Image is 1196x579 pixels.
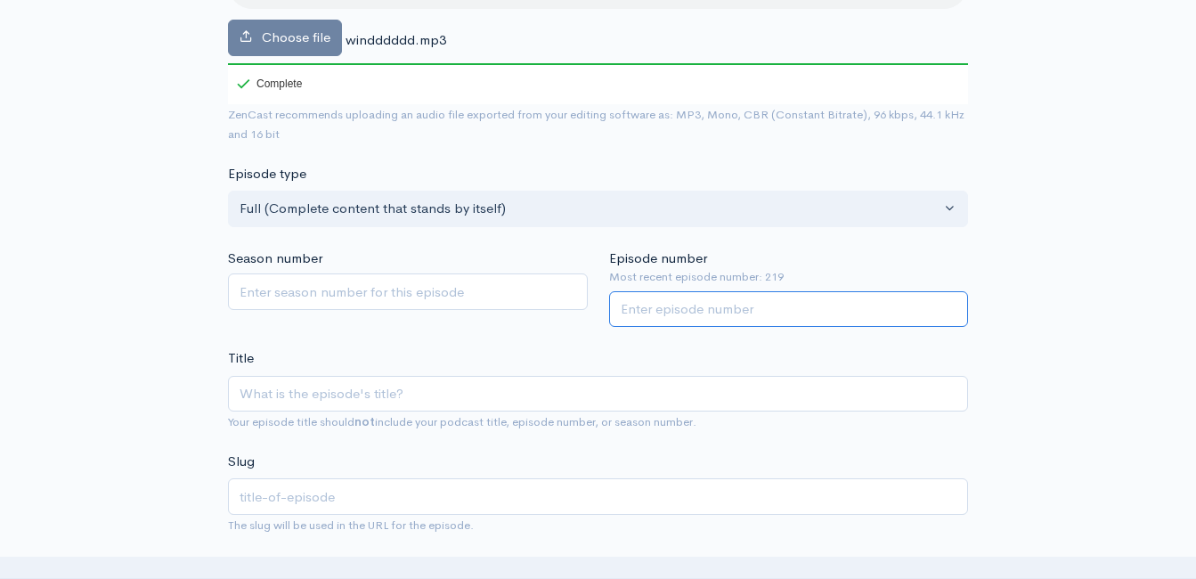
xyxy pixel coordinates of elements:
[240,199,940,219] div: Full (Complete content that stands by itself)
[228,414,696,429] small: Your episode title should include your podcast title, episode number, or season number.
[237,78,302,89] div: Complete
[346,31,446,48] span: windddddd.mp3
[228,376,968,412] input: What is the episode's title?
[228,107,964,143] small: ZenCast recommends uploading an audio file exported from your editing software as: MP3, Mono, CBR...
[228,452,255,472] label: Slug
[228,63,968,65] div: 100%
[609,268,969,286] small: Most recent episode number: 219
[609,249,707,269] label: Episode number
[228,518,474,533] small: The slug will be used in the URL for the episode.
[228,554,274,575] label: Subtitle
[228,164,306,184] label: Episode type
[228,249,322,269] label: Season number
[228,478,968,515] input: title-of-episode
[228,63,305,104] div: Complete
[228,348,254,369] label: Title
[228,273,588,310] input: Enter season number for this episode
[262,29,330,45] span: Choose file
[354,414,375,429] strong: not
[609,291,969,328] input: Enter episode number
[228,191,968,227] button: Full (Complete content that stands by itself)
